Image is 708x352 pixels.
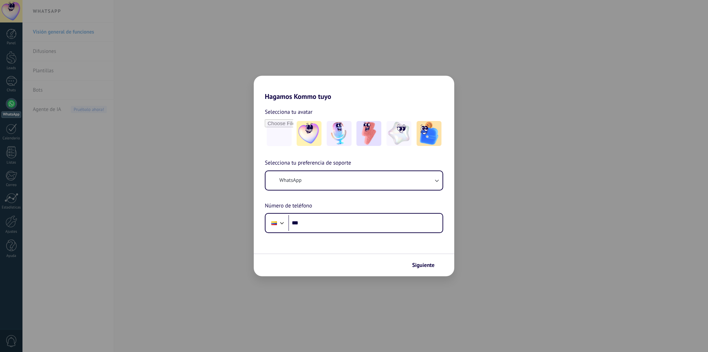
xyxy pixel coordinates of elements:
h2: Hagamos Kommo tuyo [254,76,454,101]
img: -4.jpeg [386,121,411,146]
button: WhatsApp [265,171,442,190]
div: Colombia: + 57 [268,216,281,230]
span: Selecciona tu avatar [265,108,313,117]
span: Selecciona tu preferencia de soporte [265,159,351,168]
span: Siguiente [412,263,435,268]
img: -1.jpeg [297,121,322,146]
img: -3.jpeg [356,121,381,146]
button: Siguiente [409,259,444,271]
span: WhatsApp [279,177,301,184]
img: -5.jpeg [417,121,441,146]
img: -2.jpeg [327,121,352,146]
span: Número de teléfono [265,202,312,211]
